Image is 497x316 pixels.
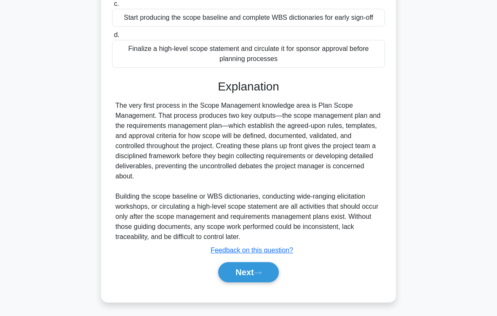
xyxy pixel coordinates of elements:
h3: Explanation [117,80,380,93]
div: Start producing the scope baseline and complete WBS dictionaries for early sign-off [112,9,385,27]
div: Finalize a high-level scope statement and circulate it for sponsor approval before planning proce... [112,40,385,68]
span: d. [114,31,119,38]
a: Feedback on this question? [211,247,293,254]
div: The very first process in the Scope Management knowledge area is Plan Scope Management. That proc... [115,101,382,242]
button: Next [218,262,278,282]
